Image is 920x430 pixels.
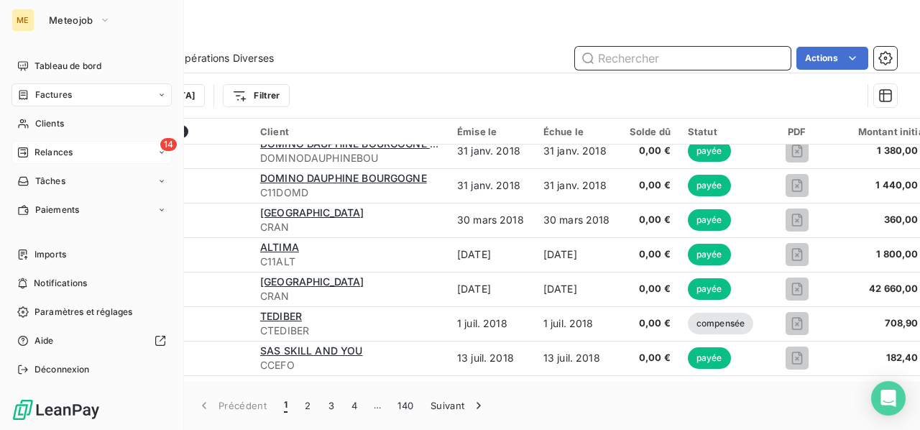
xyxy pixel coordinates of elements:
[366,394,389,417] span: …
[688,175,731,196] span: payée
[630,247,671,262] span: 0,00 €
[275,390,296,421] button: 1
[688,278,731,300] span: payée
[535,341,621,375] td: 13 juil. 2018
[260,358,440,372] span: CCEFO
[535,306,621,341] td: 1 juil. 2018
[630,351,671,365] span: 0,00 €
[630,144,671,158] span: 0,00 €
[284,398,287,413] span: 1
[260,172,427,184] span: DOMINO DAUPHINE BOURGOGNE
[543,126,612,137] div: Échue le
[260,255,440,269] span: C11ALT
[535,375,621,410] td: 1 août 2018
[535,134,621,168] td: 31 janv. 2018
[260,379,427,391] span: DOMINO DAUPHINE BOURGOGNE
[688,347,731,369] span: payée
[688,126,753,137] div: Statut
[630,126,671,137] div: Solde dû
[422,390,494,421] button: Suivant
[535,168,621,203] td: 31 janv. 2018
[260,310,302,322] span: TEDIBER
[260,275,364,288] span: [GEOGRAPHIC_DATA]
[35,88,72,101] span: Factures
[260,151,440,165] span: DOMINODAUPHINEBOU
[688,209,731,231] span: payée
[35,203,79,216] span: Paiements
[871,381,906,416] div: Open Intercom Messenger
[260,126,440,137] div: Client
[630,178,671,193] span: 0,00 €
[688,244,731,265] span: payée
[34,363,90,376] span: Déconnexion
[11,329,172,352] a: Aide
[630,316,671,331] span: 0,00 €
[630,213,671,227] span: 0,00 €
[34,60,101,73] span: Tableau de bord
[260,344,363,357] span: SAS SKILL AND YOU
[11,9,34,32] div: ME
[448,375,535,410] td: 1 août 2018
[448,306,535,341] td: 1 juil. 2018
[34,146,73,159] span: Relances
[260,289,440,303] span: CRAN
[223,84,289,107] button: Filtrer
[535,203,621,237] td: 30 mars 2018
[688,313,753,334] span: compensée
[296,390,319,421] button: 2
[177,51,274,65] span: Opérations Diverses
[796,47,868,70] button: Actions
[389,390,422,421] button: 140
[34,306,132,319] span: Paramètres et réglages
[343,390,366,421] button: 4
[457,126,526,137] div: Émise le
[448,134,535,168] td: 31 janv. 2018
[630,282,671,296] span: 0,00 €
[260,186,440,200] span: C11DOMD
[688,140,731,162] span: payée
[35,175,65,188] span: Tâches
[535,237,621,272] td: [DATE]
[448,272,535,306] td: [DATE]
[11,398,101,421] img: Logo LeanPay
[260,220,440,234] span: CRAN
[535,272,621,306] td: [DATE]
[49,14,93,26] span: Meteojob
[160,138,177,151] span: 14
[34,248,66,261] span: Imports
[260,324,440,338] span: CTEDIBER
[448,168,535,203] td: 31 janv. 2018
[770,126,823,137] div: PDF
[320,390,343,421] button: 3
[34,334,54,347] span: Aide
[34,277,87,290] span: Notifications
[188,390,275,421] button: Précédent
[260,206,364,219] span: [GEOGRAPHIC_DATA]
[448,203,535,237] td: 30 mars 2018
[260,241,299,253] span: ALTIMA
[575,47,791,70] input: Rechercher
[448,341,535,375] td: 13 juil. 2018
[35,117,64,130] span: Clients
[448,237,535,272] td: [DATE]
